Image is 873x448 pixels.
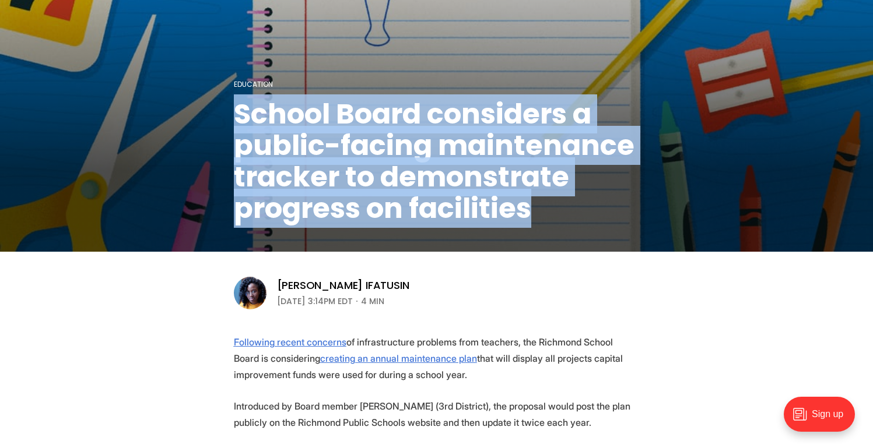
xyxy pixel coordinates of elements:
p: of infrastructure problems from teachers, the Richmond School Board is considering that will disp... [234,334,640,383]
iframe: portal-trigger [774,391,873,448]
a: Following recent concerns [234,336,346,348]
a: Education [234,79,273,89]
a: [PERSON_NAME] Ifatusin [277,278,409,292]
img: Victoria A. Ifatusin [234,277,267,309]
a: creating an annual maintenance plan [320,352,477,364]
h1: School Board considers a public-facing maintenance tracker to demonstrate progress on facilities [234,98,640,224]
p: Introduced by Board member [PERSON_NAME] (3rd District), the proposal would post the plan publicl... [234,398,640,431]
time: [DATE] 3:14PM EDT [277,294,353,308]
span: 4 min [361,294,384,308]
